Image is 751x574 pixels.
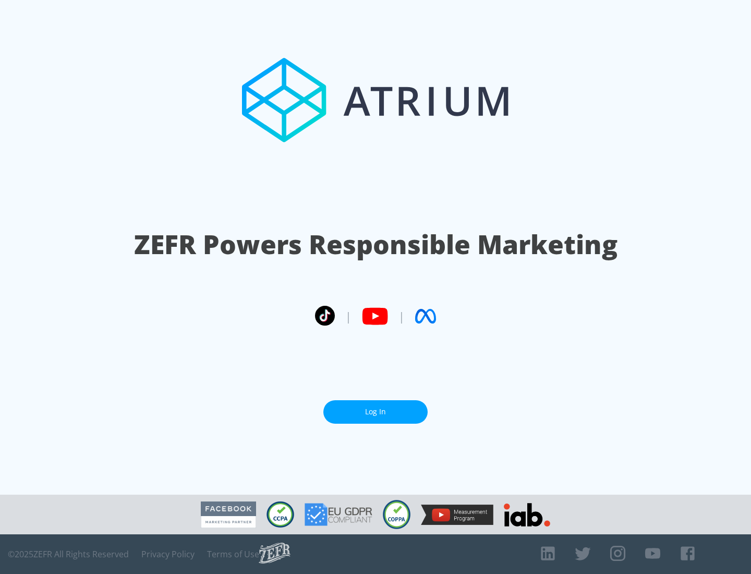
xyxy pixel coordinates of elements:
img: IAB [504,503,550,527]
img: GDPR Compliant [305,503,372,526]
img: Facebook Marketing Partner [201,501,256,528]
h1: ZEFR Powers Responsible Marketing [134,226,617,262]
span: © 2025 ZEFR All Rights Reserved [8,549,129,559]
span: | [345,308,352,324]
img: COPPA Compliant [383,500,410,529]
span: | [398,308,405,324]
img: CCPA Compliant [267,501,294,528]
a: Privacy Policy [141,549,195,559]
a: Log In [323,400,428,424]
img: YouTube Measurement Program [421,505,493,525]
a: Terms of Use [207,549,259,559]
